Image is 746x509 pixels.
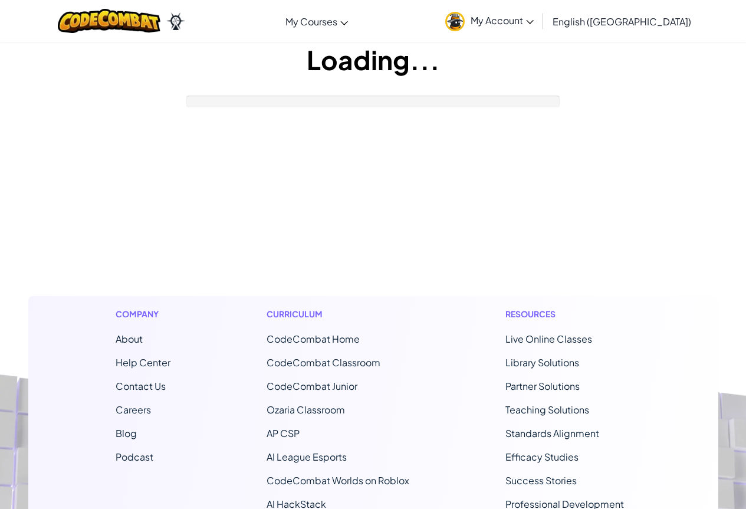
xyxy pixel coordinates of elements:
[505,427,599,439] a: Standards Alignment
[267,333,360,345] span: CodeCombat Home
[505,474,577,487] a: Success Stories
[445,12,465,31] img: avatar
[267,403,345,416] a: Ozaria Classroom
[285,15,337,28] span: My Courses
[439,2,540,40] a: My Account
[116,380,166,392] span: Contact Us
[553,15,691,28] span: English ([GEOGRAPHIC_DATA])
[280,5,354,37] a: My Courses
[116,356,170,369] a: Help Center
[505,356,579,369] a: Library Solutions
[116,308,170,320] h1: Company
[505,403,589,416] a: Teaching Solutions
[267,380,357,392] a: CodeCombat Junior
[267,474,409,487] a: CodeCombat Worlds on Roblox
[505,333,592,345] a: Live Online Classes
[267,451,347,463] a: AI League Esports
[471,14,534,27] span: My Account
[116,403,151,416] a: Careers
[116,451,153,463] a: Podcast
[505,308,631,320] h1: Resources
[267,356,380,369] a: CodeCombat Classroom
[116,427,137,439] a: Blog
[505,451,579,463] a: Efficacy Studies
[505,380,580,392] a: Partner Solutions
[267,308,409,320] h1: Curriculum
[267,427,300,439] a: AP CSP
[58,9,161,33] img: CodeCombat logo
[166,12,185,30] img: Ozaria
[116,333,143,345] a: About
[547,5,697,37] a: English ([GEOGRAPHIC_DATA])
